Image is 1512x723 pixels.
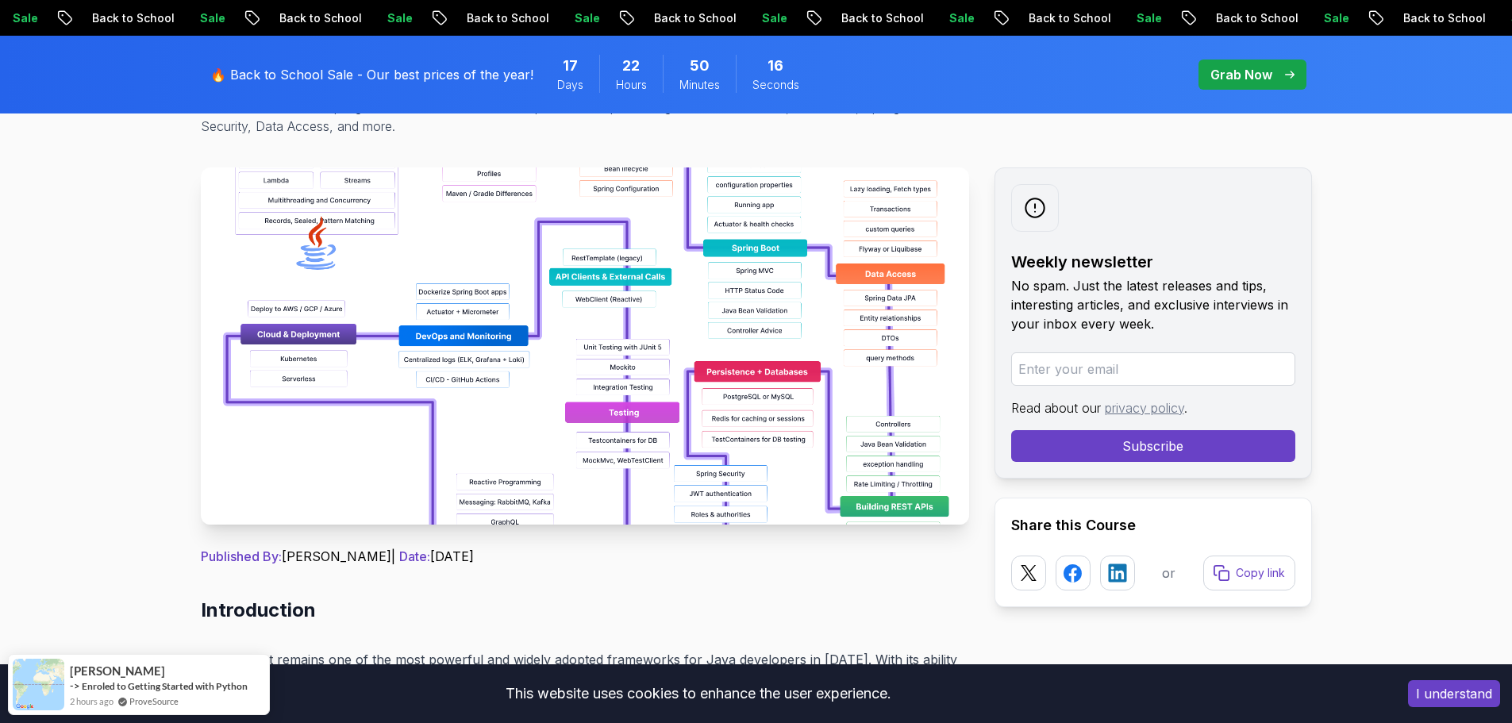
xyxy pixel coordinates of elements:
[201,548,282,564] span: Published By:
[186,10,237,26] p: Sale
[201,98,912,136] p: Learn how to master Spring Boot in [DATE] with this complete roadmap covering Java fundamentals, ...
[399,548,430,564] span: Date:
[265,10,373,26] p: Back to School
[1122,10,1173,26] p: Sale
[768,55,783,77] span: 16 Seconds
[1162,563,1175,583] p: or
[13,659,64,710] img: provesource social proof notification image
[560,10,611,26] p: Sale
[129,694,179,708] a: ProveSource
[70,694,113,708] span: 2 hours ago
[679,77,720,93] span: Minutes
[1203,556,1295,590] button: Copy link
[752,77,799,93] span: Seconds
[640,10,748,26] p: Back to School
[201,547,969,566] p: [PERSON_NAME] | [DATE]
[210,65,533,84] p: 🔥 Back to School Sale - Our best prices of the year!
[12,676,1384,711] div: This website uses cookies to enhance the user experience.
[82,680,248,692] a: Enroled to Getting Started with Python
[1202,10,1310,26] p: Back to School
[70,679,80,692] span: ->
[1105,400,1184,416] a: privacy policy
[1011,514,1295,536] h2: Share this Course
[748,10,798,26] p: Sale
[78,10,186,26] p: Back to School
[1011,251,1295,273] h2: Weekly newsletter
[1011,352,1295,386] input: Enter your email
[452,10,560,26] p: Back to School
[1014,10,1122,26] p: Back to School
[827,10,935,26] p: Back to School
[563,55,578,77] span: 17 Days
[1310,10,1360,26] p: Sale
[1236,565,1285,581] p: Copy link
[1408,680,1500,707] button: Accept cookies
[1011,430,1295,462] button: Subscribe
[622,55,640,77] span: 22 Hours
[70,664,165,678] span: [PERSON_NAME]
[1389,10,1497,26] p: Back to School
[690,55,710,77] span: 50 Minutes
[201,598,969,623] h2: Introduction
[557,77,583,93] span: Days
[1210,65,1272,84] p: Grab Now
[373,10,424,26] p: Sale
[201,167,969,525] img: Spring Boot Roadmap 2025: The Complete Guide for Backend Developers thumbnail
[1011,398,1295,417] p: Read about our .
[1011,276,1295,333] p: No spam. Just the latest releases and tips, interesting articles, and exclusive interviews in you...
[935,10,986,26] p: Sale
[616,77,647,93] span: Hours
